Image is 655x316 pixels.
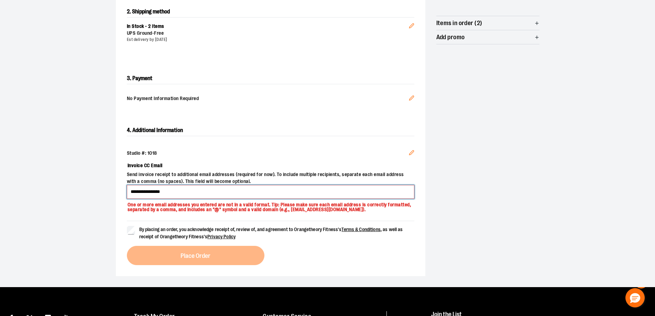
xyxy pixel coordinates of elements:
[127,199,414,213] p: One or more email addresses you entered are not in a valid format. Tip: Please make sure each ema...
[436,34,465,41] span: Add promo
[207,234,236,239] a: Privacy Policy
[403,12,420,36] button: Edit
[127,171,414,185] span: Send invoice receipt to additional email addresses (required for now). To include multiple recipi...
[341,227,381,232] a: Terms & Conditions
[127,30,409,37] div: UPS Ground -
[127,23,409,30] div: In Stock - 2 items
[139,227,403,239] span: By placing an order, you acknowledge receipt of, review of, and agreement to Orangetheory Fitness...
[403,90,420,108] button: Edit
[436,16,539,30] button: Items in order (2)
[127,73,414,84] h2: 3. Payment
[127,95,409,103] span: No Payment Information Required
[403,144,420,163] button: Edit
[127,226,135,234] input: By placing an order, you acknowledge receipt of, review of, and agreement to Orangetheory Fitness...
[436,20,482,26] span: Items in order (2)
[127,6,414,17] h2: 2. Shipping method
[154,30,164,36] span: Free
[127,160,414,171] label: Invoice CC Email
[436,30,539,44] button: Add promo
[127,125,414,136] h2: 4. Additional Information
[127,37,409,43] div: Est delivery by [DATE]
[127,150,414,157] div: Studio #: 1018
[625,288,645,307] button: Hello, have a question? Let’s chat.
